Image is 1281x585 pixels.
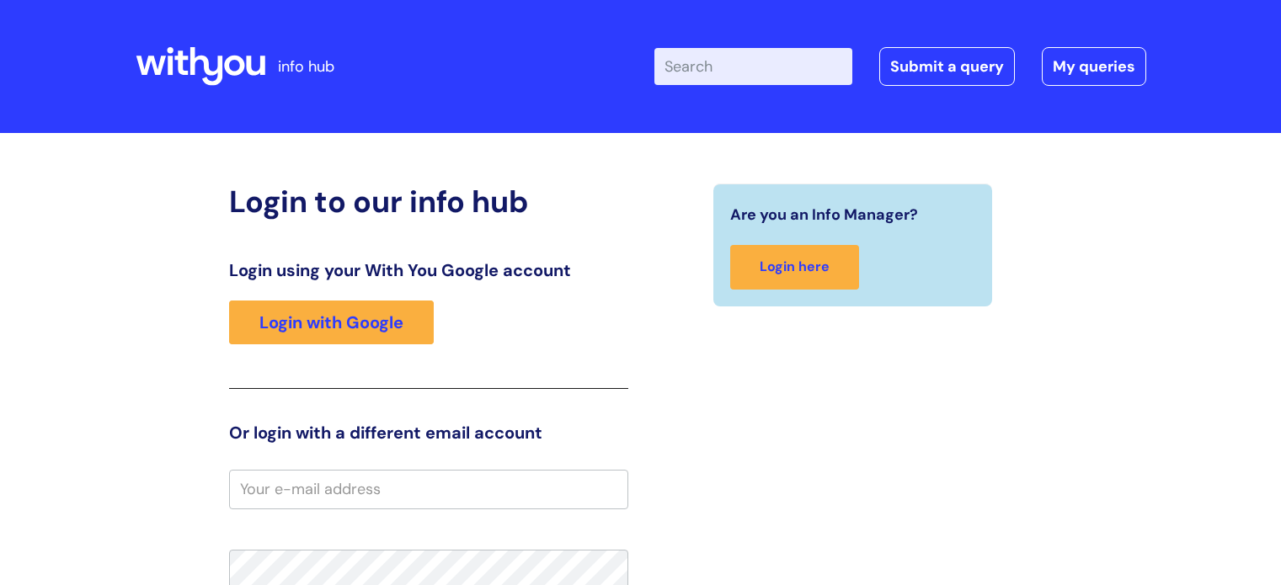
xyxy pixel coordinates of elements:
[278,53,334,80] p: info hub
[229,423,628,443] h3: Or login with a different email account
[730,201,918,228] span: Are you an Info Manager?
[229,260,628,280] h3: Login using your With You Google account
[229,183,628,220] h2: Login to our info hub
[229,300,434,344] a: Login with Google
[229,470,628,508] input: Your e-mail address
[1042,47,1146,86] a: My queries
[879,47,1015,86] a: Submit a query
[730,245,859,290] a: Login here
[654,48,852,85] input: Search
